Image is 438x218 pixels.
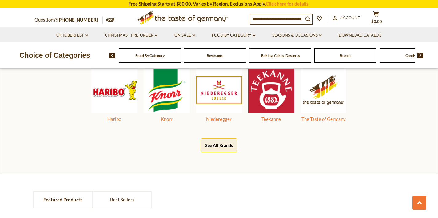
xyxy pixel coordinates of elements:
[266,1,309,6] a: Click here for details.
[371,19,382,24] span: $0.00
[109,53,115,58] img: previous arrow
[91,67,137,113] img: Haribo
[248,67,294,113] img: Teekanne
[91,115,137,123] div: Haribo
[272,32,322,39] a: Seasons & Occasions
[340,15,360,20] span: Account
[261,53,300,58] a: Baking, Cakes, Desserts
[339,32,382,39] a: Download Catalog
[144,67,190,113] img: Knorr
[91,109,137,123] a: Haribo
[196,109,242,123] a: Niederegger
[196,67,242,113] img: Niederegger
[105,32,157,39] a: Christmas - PRE-ORDER
[212,32,255,39] a: Food By Category
[174,32,195,39] a: On Sale
[56,32,88,39] a: Oktoberfest
[135,53,165,58] a: Food By Category
[34,16,103,24] p: Questions?
[93,192,151,208] a: Best Sellers
[333,14,360,21] a: Account
[417,53,423,58] img: next arrow
[248,115,294,123] div: Teekanne
[144,115,190,123] div: Knorr
[57,17,98,22] a: [PHONE_NUMBER]
[301,115,347,123] div: The Taste of Germany
[405,53,416,58] a: Candy
[201,138,237,152] button: See All Brands
[207,53,223,58] a: Beverages
[340,53,351,58] a: Breads
[34,192,92,208] a: Featured Products
[301,109,347,123] a: The Taste of Germany
[248,109,294,123] a: Teekanne
[367,11,385,26] button: $0.00
[144,109,190,123] a: Knorr
[301,67,347,113] img: The Taste of Germany
[196,115,242,123] div: Niederegger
